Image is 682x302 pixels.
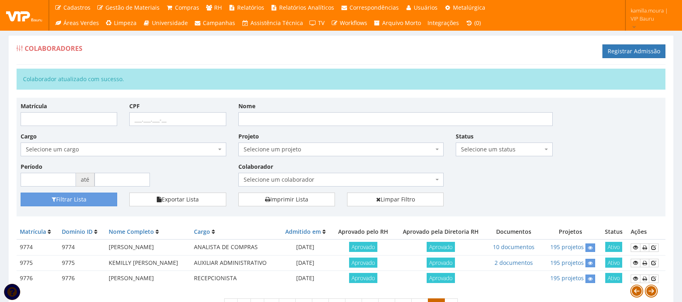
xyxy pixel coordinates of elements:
[238,102,255,110] label: Nome
[191,255,279,271] td: AUXILIAR ADMINISTRATIVO
[318,19,324,27] span: TV
[550,274,584,282] a: 195 projetos
[244,145,434,153] span: Selecione um projeto
[238,163,273,171] label: Colaborador
[474,19,481,27] span: (0)
[129,112,226,126] input: ___.___.___-__
[427,258,455,268] span: Aprovado
[109,228,154,235] a: Nome Completo
[21,143,226,156] span: Selecione um cargo
[105,4,160,11] span: Gestão de Materiais
[237,4,264,11] span: Relatórios
[17,271,59,286] td: 9776
[414,4,438,11] span: Usuários
[495,259,533,266] a: 2 documentos
[279,255,332,271] td: [DATE]
[279,239,332,255] td: [DATE]
[140,15,191,31] a: Universidade
[605,242,622,252] span: Ativo
[395,224,487,239] th: Aprovado pela Diretoria RH
[427,19,459,27] span: Integrações
[152,19,188,27] span: Universidade
[328,15,370,31] a: Workflows
[26,145,216,153] span: Selecione um cargo
[605,258,622,268] span: Ativo
[191,239,279,255] td: ANALISTA DE COMPRAS
[105,271,190,286] td: [PERSON_NAME]
[25,44,82,53] span: Colaboradores
[541,224,600,239] th: Projetos
[461,145,542,153] span: Selecione um status
[114,19,137,27] span: Limpeza
[370,15,425,31] a: Arquivo Morto
[102,15,140,31] a: Limpeza
[129,102,140,110] label: CPF
[191,15,239,31] a: Campanhas
[62,228,93,235] a: Domínio ID
[427,273,455,283] span: Aprovado
[175,4,199,11] span: Compras
[51,15,102,31] a: Áreas Verdes
[487,224,541,239] th: Documentos
[550,259,584,266] a: 195 projetos
[550,243,584,251] a: 195 projetos
[105,255,190,271] td: KEMILLY [PERSON_NAME]
[605,273,622,283] span: Ativo
[21,163,42,171] label: Período
[631,6,671,23] span: kamilla.moura | VIP Bauru
[17,255,59,271] td: 9775
[279,4,334,11] span: Relatórios Analíticos
[21,132,37,141] label: Cargo
[59,271,105,286] td: 9776
[456,143,552,156] span: Selecione um status
[238,143,444,156] span: Selecione um projeto
[191,271,279,286] td: RECEPCIONISTA
[279,271,332,286] td: [DATE]
[17,239,59,255] td: 9774
[194,228,210,235] a: Cargo
[105,239,190,255] td: [PERSON_NAME]
[6,9,42,21] img: logo
[424,15,462,31] a: Integrações
[21,102,47,110] label: Matrícula
[453,4,485,11] span: Metalúrgica
[20,228,46,235] a: Matrícula
[129,193,226,206] button: Exportar Lista
[21,193,117,206] button: Filtrar Lista
[59,239,105,255] td: 9774
[63,19,99,27] span: Áreas Verdes
[349,242,377,252] span: Aprovado
[382,19,421,27] span: Arquivo Morto
[238,193,335,206] a: Imprimir Lista
[250,19,303,27] span: Assistência Técnica
[76,173,95,187] span: até
[627,224,665,239] th: Ações
[238,132,259,141] label: Projeto
[244,176,434,184] span: Selecione um colaborador
[238,15,306,31] a: Assistência Técnica
[427,242,455,252] span: Aprovado
[349,258,377,268] span: Aprovado
[59,255,105,271] td: 9775
[238,173,444,187] span: Selecione um colaborador
[340,19,367,27] span: Workflows
[63,4,91,11] span: Cadastros
[331,224,395,239] th: Aprovado pelo RH
[456,132,474,141] label: Status
[17,69,665,90] div: Colaborador atualizado com sucesso.
[462,15,484,31] a: (0)
[203,19,235,27] span: Campanhas
[347,193,444,206] a: Limpar Filtro
[349,273,377,283] span: Aprovado
[349,4,399,11] span: Correspondências
[602,44,665,58] a: Registrar Admissão
[285,228,321,235] a: Admitido em
[306,15,328,31] a: TV
[214,4,222,11] span: RH
[493,243,535,251] a: 10 documentos
[600,224,627,239] th: Status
